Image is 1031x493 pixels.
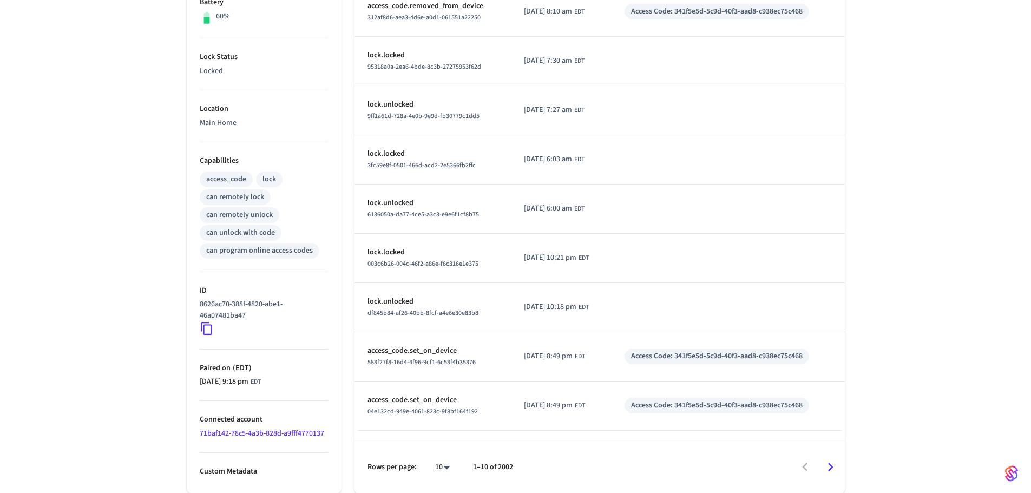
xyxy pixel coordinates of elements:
[574,204,585,214] span: EDT
[367,198,498,209] p: lock.unlocked
[524,351,573,362] span: [DATE] 8:49 pm
[575,401,585,411] span: EDT
[200,155,329,167] p: Capabilities
[818,455,843,480] button: Go to next page
[206,227,275,239] div: can unlock with code
[200,117,329,129] p: Main Home
[579,253,589,263] span: EDT
[367,111,480,121] span: 9ff1a61d-728a-4e0b-9e9d-fb30779c1dd5
[206,209,273,221] div: can remotely unlock
[367,99,498,110] p: lock.unlocked
[200,414,329,425] p: Connected account
[574,56,585,66] span: EDT
[524,6,572,17] span: [DATE] 8:10 am
[367,259,478,268] span: 003c6b26-004c-46f2-a86e-f6c316e1e375
[524,351,585,362] div: America/New_York
[631,400,803,411] div: Access Code: 341f5e5d-5c9d-40f3-aad8-c938ec75c468
[524,104,585,116] div: America/New_York
[631,6,803,17] div: Access Code: 341f5e5d-5c9d-40f3-aad8-c938ec75c468
[206,245,313,257] div: can program online access codes
[524,252,589,264] div: America/New_York
[524,6,585,17] div: America/New_York
[367,345,498,357] p: access_code.set_on_device
[574,7,585,17] span: EDT
[200,285,329,297] p: ID
[524,203,572,214] span: [DATE] 6:00 am
[367,50,498,61] p: lock.locked
[524,203,585,214] div: America/New_York
[367,407,478,416] span: 04e132cd-949e-4061-823c-9f8bf164f192
[524,252,576,264] span: [DATE] 10:21 pm
[367,247,498,258] p: lock.locked
[524,55,585,67] div: America/New_York
[367,1,498,12] p: access_code.removed_from_device
[367,395,498,406] p: access_code.set_on_device
[216,11,230,22] p: 60%
[200,376,261,387] div: America/New_York
[430,459,456,475] div: 10
[262,174,276,185] div: lock
[367,13,481,22] span: 312af8d6-aea3-4d6e-a0d1-061551a22250
[206,174,246,185] div: access_code
[367,161,476,170] span: 3fc59e8f-0501-466d-acd2-2e5366fb2ffc
[524,55,572,67] span: [DATE] 7:30 am
[367,462,417,473] p: Rows per page:
[524,400,573,411] span: [DATE] 8:49 pm
[200,51,329,63] p: Lock Status
[367,210,479,219] span: 6136050a-da77-4ce5-a3c3-e9e6f1cf8b75
[473,462,513,473] p: 1–10 of 2002
[1005,465,1018,482] img: SeamLogoGradient.69752ec5.svg
[367,296,498,307] p: lock.unlocked
[200,65,329,77] p: Locked
[367,62,481,71] span: 95318a0a-2ea6-4bde-8c3b-27275953f62d
[367,148,498,160] p: lock.locked
[367,308,478,318] span: df845b84-af26-40bb-8fcf-a4e6e30e83b8
[524,400,585,411] div: America/New_York
[574,106,585,115] span: EDT
[231,363,252,373] span: ( EDT )
[524,104,572,116] span: [DATE] 7:27 am
[251,377,261,387] span: EDT
[631,351,803,362] div: Access Code: 341f5e5d-5c9d-40f3-aad8-c938ec75c468
[200,428,324,439] a: 71baf142-78c5-4a3b-828d-a9fff4770137
[574,155,585,165] span: EDT
[524,301,589,313] div: America/New_York
[524,154,585,165] div: America/New_York
[524,154,572,165] span: [DATE] 6:03 am
[200,466,329,477] p: Custom Metadata
[575,352,585,361] span: EDT
[524,301,576,313] span: [DATE] 10:18 pm
[200,103,329,115] p: Location
[579,303,589,312] span: EDT
[367,358,476,367] span: 583f27f8-16d4-4f96-9cf1-6c53f4b35376
[200,299,324,321] p: 8626ac70-388f-4820-abe1-46a07481ba47
[200,363,329,374] p: Paired on
[206,192,264,203] div: can remotely lock
[200,376,248,387] span: [DATE] 9:18 pm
